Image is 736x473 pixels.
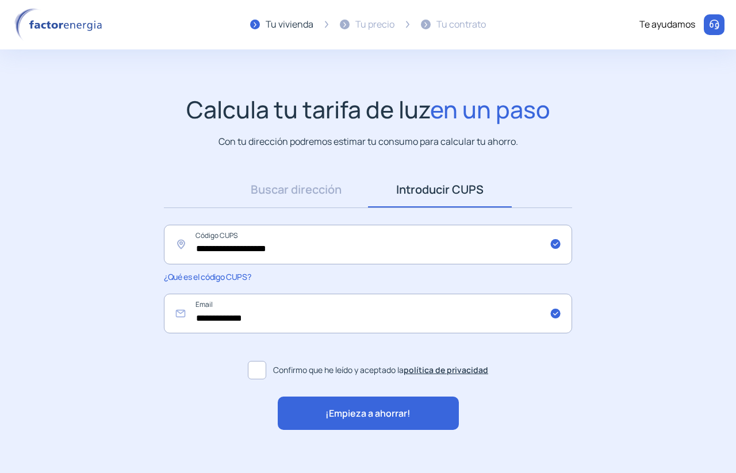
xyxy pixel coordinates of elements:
div: Tu precio [355,17,394,32]
p: Con tu dirección podremos estimar tu consumo para calcular tu ahorro. [218,134,518,149]
a: Introducir CUPS [368,172,512,207]
span: Confirmo que he leído y aceptado la [273,364,488,376]
img: llamar [708,19,720,30]
img: logo factor [11,8,109,41]
div: Te ayudamos [639,17,695,32]
a: Buscar dirección [224,172,368,207]
span: ¿Qué es el código CUPS? [164,271,251,282]
span: ¡Empieza a ahorrar! [325,406,411,421]
a: política de privacidad [404,364,488,375]
div: Tu vivienda [266,17,313,32]
span: en un paso [430,93,550,125]
h1: Calcula tu tarifa de luz [186,95,550,124]
div: Tu contrato [436,17,486,32]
